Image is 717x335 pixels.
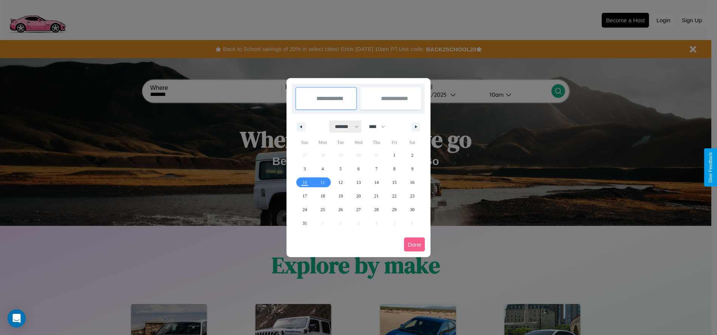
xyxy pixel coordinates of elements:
[708,152,713,183] div: Give Feedback
[374,176,379,189] span: 14
[304,162,306,176] span: 3
[356,176,361,189] span: 13
[302,216,307,230] span: 31
[386,148,403,162] button: 1
[322,162,324,176] span: 4
[393,162,395,176] span: 8
[386,162,403,176] button: 8
[296,176,314,189] button: 10
[314,136,331,148] span: Mon
[392,176,396,189] span: 15
[410,189,415,203] span: 23
[375,162,378,176] span: 7
[296,136,314,148] span: Sun
[331,136,349,148] span: Tue
[331,203,349,216] button: 26
[296,216,314,230] button: 31
[403,148,421,162] button: 2
[296,189,314,203] button: 17
[410,203,415,216] span: 30
[357,162,359,176] span: 6
[392,203,396,216] span: 29
[374,189,379,203] span: 21
[350,203,367,216] button: 27
[314,189,331,203] button: 18
[367,176,385,189] button: 14
[296,203,314,216] button: 24
[374,203,379,216] span: 28
[386,203,403,216] button: 29
[367,189,385,203] button: 21
[314,176,331,189] button: 11
[350,162,367,176] button: 6
[296,162,314,176] button: 3
[403,136,421,148] span: Sat
[338,203,343,216] span: 26
[386,189,403,203] button: 22
[338,189,343,203] span: 19
[331,176,349,189] button: 12
[350,189,367,203] button: 20
[410,176,415,189] span: 16
[350,176,367,189] button: 13
[302,189,307,203] span: 17
[339,162,342,176] span: 5
[314,203,331,216] button: 25
[321,189,325,203] span: 18
[404,238,425,252] button: Done
[393,148,395,162] span: 1
[321,176,325,189] span: 11
[314,162,331,176] button: 4
[403,162,421,176] button: 9
[392,189,396,203] span: 22
[331,189,349,203] button: 19
[350,136,367,148] span: Wed
[356,203,361,216] span: 27
[403,176,421,189] button: 16
[356,189,361,203] span: 20
[321,203,325,216] span: 25
[367,203,385,216] button: 28
[367,162,385,176] button: 7
[386,136,403,148] span: Fri
[302,203,307,216] span: 24
[367,136,385,148] span: Thu
[403,203,421,216] button: 30
[403,189,421,203] button: 23
[331,162,349,176] button: 5
[386,176,403,189] button: 15
[302,176,307,189] span: 10
[411,162,413,176] span: 9
[411,148,413,162] span: 2
[338,176,343,189] span: 12
[8,309,26,327] div: Open Intercom Messenger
